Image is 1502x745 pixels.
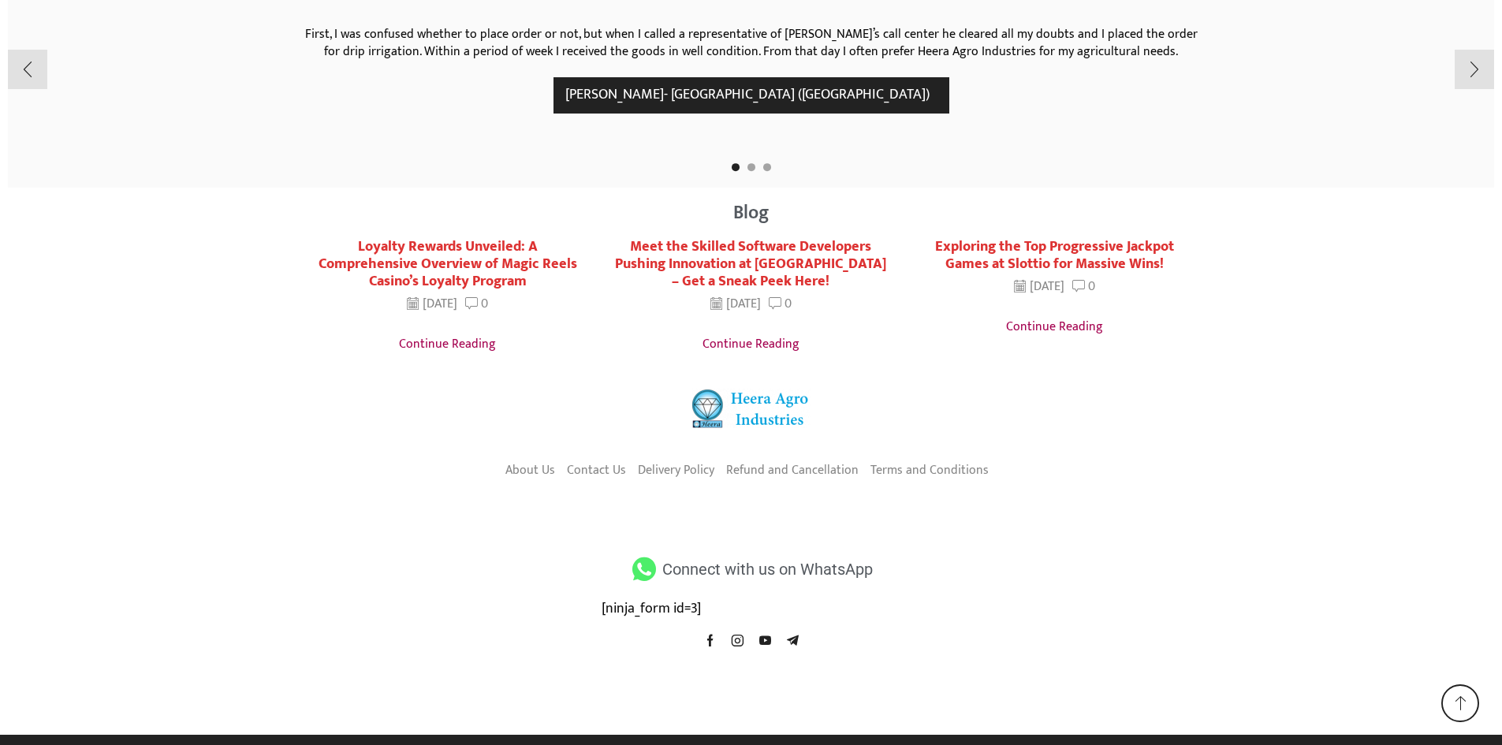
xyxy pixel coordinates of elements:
[602,599,901,620] div: [ninja_form id=3]
[399,334,496,355] span: Continue reading
[1014,278,1064,296] time: [DATE]
[638,457,714,484] a: Delivery Policy
[300,238,595,356] div: 6 / 16
[1088,276,1095,296] span: 0
[785,293,792,314] span: 0
[615,326,887,356] a: Continue reading
[1006,317,1103,337] span: Continue reading
[658,555,873,583] span: Connect with us on WhatsApp
[481,293,488,314] span: 0
[935,234,1174,276] a: Exploring the Top Progressive Jackpot Games at Slottio for Massive Wins!
[615,234,886,293] a: Meet the Skilled Software Developers Pushing Innovation at [GEOGRAPHIC_DATA] – Get a Sneak Peek H...
[870,457,989,484] a: Terms and Conditions
[302,26,1201,62] div: First, I was confused whether to place order or not, but when I called a representative of [PERSO...
[726,457,859,484] a: Refund and Cancellation
[505,457,555,484] a: About Us
[919,309,1191,338] a: Continue reading
[319,234,577,293] a: Loyalty Rewards Unveiled: A Comprehensive Overview of Magic Reels Casino’s Loyalty Program
[692,389,811,428] img: heera-logo-84.png
[1455,50,1494,89] div: Next slide
[907,238,1202,338] div: 8 / 16
[8,50,47,89] div: Previous slide
[310,203,1193,222] h2: Blog
[747,163,755,171] span: Go to slide 2
[465,295,488,313] a: 0
[732,163,740,171] span: Go to slide 1
[553,77,949,114] div: [PERSON_NAME]- [GEOGRAPHIC_DATA] ([GEOGRAPHIC_DATA])
[769,295,792,313] a: 0
[567,457,626,484] a: Contact Us
[311,326,583,356] a: Continue reading
[703,334,799,355] span: Continue reading
[407,295,457,313] time: [DATE]
[1072,278,1095,296] a: 0
[763,163,771,171] span: Go to slide 3
[603,238,899,356] div: 7 / 16
[710,295,761,313] time: [DATE]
